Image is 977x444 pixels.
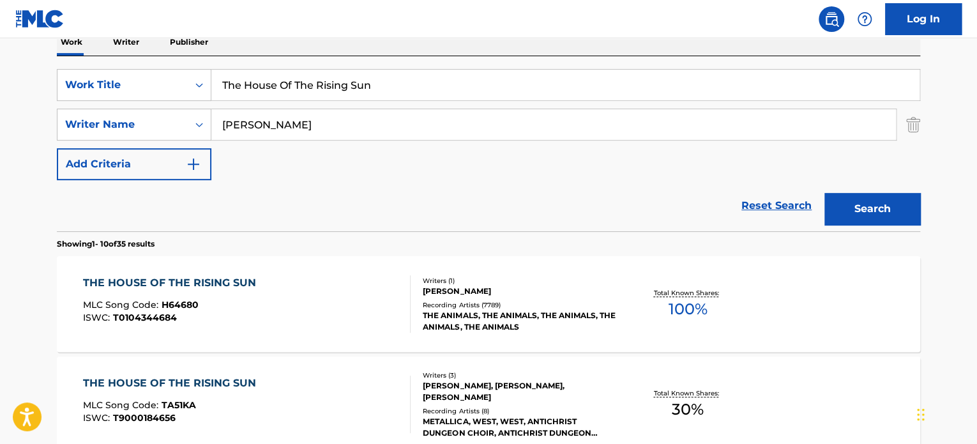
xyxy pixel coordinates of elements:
[83,399,162,411] span: MLC Song Code :
[15,10,64,28] img: MLC Logo
[65,77,180,93] div: Work Title
[917,395,925,434] div: Drag
[83,376,262,391] div: THE HOUSE OF THE RISING SUN
[57,238,155,250] p: Showing 1 - 10 of 35 results
[824,193,920,225] button: Search
[65,117,180,132] div: Writer Name
[162,299,199,310] span: H64680
[423,310,616,333] div: THE ANIMALS, THE ANIMALS, THE ANIMALS, THE ANIMALS, THE ANIMALS
[423,416,616,439] div: METALLICA, WEST, WEST, ANTICHRIST DUNGEON CHOIR, ANTICHRIST DUNGEON CHOIR
[423,276,616,286] div: Writers ( 1 )
[668,298,707,321] span: 100 %
[83,275,262,291] div: THE HOUSE OF THE RISING SUN
[672,398,704,421] span: 30 %
[57,69,920,231] form: Search Form
[423,300,616,310] div: Recording Artists ( 7789 )
[57,29,86,56] p: Work
[824,11,839,27] img: search
[83,312,113,323] span: ISWC :
[423,406,616,416] div: Recording Artists ( 8 )
[57,148,211,180] button: Add Criteria
[857,11,872,27] img: help
[735,192,818,220] a: Reset Search
[423,371,616,380] div: Writers ( 3 )
[885,3,962,35] a: Log In
[57,256,920,352] a: THE HOUSE OF THE RISING SUNMLC Song Code:H64680ISWC:T0104344684Writers (1)[PERSON_NAME]Recording ...
[83,412,113,424] span: ISWC :
[423,286,616,297] div: [PERSON_NAME]
[852,6,877,32] div: Help
[113,312,177,323] span: T0104344684
[819,6,844,32] a: Public Search
[83,299,162,310] span: MLC Song Code :
[653,288,722,298] p: Total Known Shares:
[653,388,722,398] p: Total Known Shares:
[186,157,201,172] img: 9d2ae6d4665cec9f34b9.svg
[109,29,143,56] p: Writer
[913,383,977,444] iframe: Chat Widget
[162,399,196,411] span: TA51KA
[113,412,176,424] span: T9000184656
[166,29,212,56] p: Publisher
[906,109,920,141] img: Delete Criterion
[423,380,616,403] div: [PERSON_NAME], [PERSON_NAME], [PERSON_NAME]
